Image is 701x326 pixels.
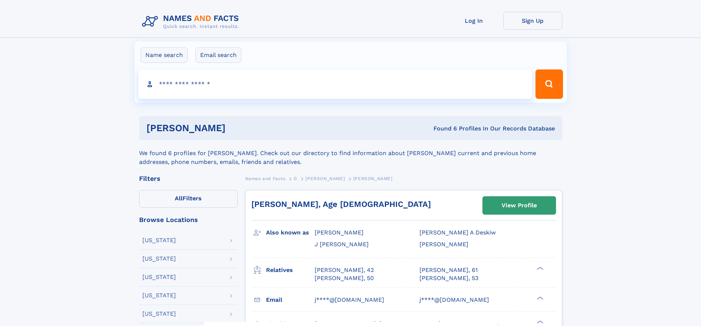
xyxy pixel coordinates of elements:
div: [US_STATE] [142,311,176,317]
span: [PERSON_NAME] [353,176,393,181]
div: [US_STATE] [142,274,176,280]
a: D [294,174,297,183]
label: Filters [139,190,238,208]
span: D [294,176,297,181]
div: ❯ [535,266,544,271]
img: Logo Names and Facts [139,12,245,32]
a: View Profile [483,197,556,214]
span: [PERSON_NAME] [315,229,364,236]
label: Email search [195,47,241,63]
span: All [175,195,183,202]
div: [US_STATE] [142,237,176,243]
div: [US_STATE] [142,256,176,262]
span: [PERSON_NAME] A Deskiw [419,229,496,236]
h3: Email [266,294,315,306]
a: [PERSON_NAME] [305,174,345,183]
h1: [PERSON_NAME] [146,123,330,133]
a: [PERSON_NAME], 50 [315,274,374,282]
a: Log In [445,12,503,30]
a: Sign Up [503,12,562,30]
div: We found 6 profiles for [PERSON_NAME]. Check out our directory to find information about [PERSON_... [139,140,562,166]
h3: Also known as [266,226,315,239]
input: search input [138,69,532,99]
h3: Relatives [266,264,315,276]
div: Found 6 Profiles In Our Records Database [329,125,555,133]
a: [PERSON_NAME], 42 [315,266,374,274]
span: J [PERSON_NAME] [315,241,369,248]
label: Name search [141,47,188,63]
a: [PERSON_NAME], 53 [419,274,478,282]
span: [PERSON_NAME] [419,241,468,248]
a: Names and Facts [245,174,286,183]
div: View Profile [502,197,537,214]
a: [PERSON_NAME], 61 [419,266,478,274]
div: Filters [139,175,238,182]
div: ❯ [535,319,544,324]
a: [PERSON_NAME], Age [DEMOGRAPHIC_DATA] [251,200,431,209]
span: [PERSON_NAME] [305,176,345,181]
div: ❯ [535,295,544,300]
div: Browse Locations [139,216,238,223]
div: [US_STATE] [142,293,176,298]
button: Search Button [535,69,563,99]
